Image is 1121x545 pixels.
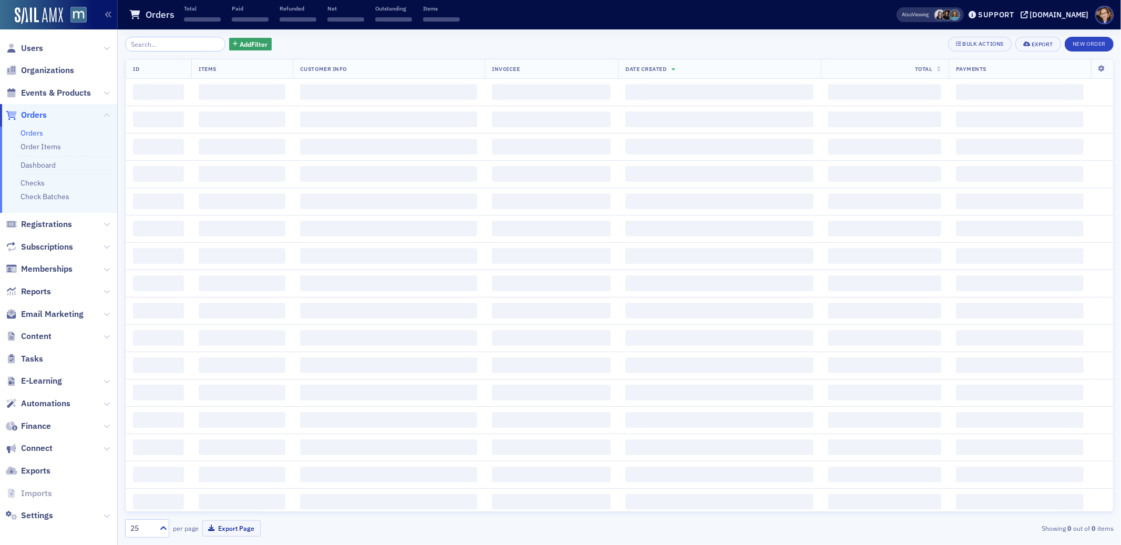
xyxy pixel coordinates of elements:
[956,139,1084,155] span: ‌
[133,303,184,318] span: ‌
[6,331,52,342] a: Content
[828,248,941,264] span: ‌
[133,65,139,73] span: ID
[956,467,1084,482] span: ‌
[625,111,814,127] span: ‌
[492,357,611,373] span: ‌
[199,248,285,264] span: ‌
[956,412,1084,428] span: ‌
[6,443,53,454] a: Connect
[20,142,61,151] a: Order Items
[300,357,477,373] span: ‌
[6,465,50,477] a: Exports
[184,17,221,22] span: ‌
[956,84,1084,100] span: ‌
[625,65,666,73] span: Date Created
[199,385,285,400] span: ‌
[133,248,184,264] span: ‌
[6,241,73,253] a: Subscriptions
[492,439,611,455] span: ‌
[21,488,52,499] span: Imports
[21,87,91,99] span: Events & Products
[492,111,611,127] span: ‌
[327,5,364,12] p: Net
[6,398,70,409] a: Automations
[20,160,56,170] a: Dashboard
[199,275,285,291] span: ‌
[492,139,611,155] span: ‌
[6,286,51,297] a: Reports
[1021,11,1093,18] button: [DOMAIN_NAME]
[625,84,814,100] span: ‌
[21,331,52,342] span: Content
[375,5,412,12] p: Outstanding
[949,9,960,20] span: Margaret DeRoose
[133,193,184,209] span: ‌
[828,494,941,510] span: ‌
[300,65,347,73] span: Customer Info
[956,65,986,73] span: Payments
[1065,37,1114,52] button: New Order
[21,353,43,365] span: Tasks
[492,330,611,346] span: ‌
[15,7,63,24] a: SailAMX
[199,439,285,455] span: ‌
[934,9,945,20] span: Kelly Brown
[21,241,73,253] span: Subscriptions
[902,11,929,18] span: Viewing
[300,166,477,182] span: ‌
[173,523,199,533] label: per page
[828,385,941,400] span: ‌
[21,263,73,275] span: Memberships
[133,139,184,155] span: ‌
[492,84,611,100] span: ‌
[133,494,184,510] span: ‌
[956,330,1084,346] span: ‌
[956,303,1084,318] span: ‌
[625,139,814,155] span: ‌
[956,248,1084,264] span: ‌
[625,385,814,400] span: ‌
[327,17,364,22] span: ‌
[300,385,477,400] span: ‌
[625,330,814,346] span: ‌
[146,8,174,21] h1: Orders
[1032,42,1053,47] div: Export
[133,330,184,346] span: ‌
[300,467,477,482] span: ‌
[915,65,932,73] span: Total
[978,10,1014,19] div: Support
[300,275,477,291] span: ‌
[956,221,1084,236] span: ‌
[828,139,941,155] span: ‌
[1090,523,1097,533] strong: 0
[828,275,941,291] span: ‌
[6,219,72,230] a: Registrations
[375,17,412,22] span: ‌
[6,109,47,121] a: Orders
[492,494,611,510] span: ‌
[133,221,184,236] span: ‌
[199,494,285,510] span: ‌
[625,221,814,236] span: ‌
[6,65,74,76] a: Organizations
[229,38,272,51] button: AddFilter
[423,5,460,12] p: Items
[21,375,62,387] span: E-Learning
[133,275,184,291] span: ‌
[21,65,74,76] span: Organizations
[199,111,285,127] span: ‌
[828,166,941,182] span: ‌
[6,309,84,320] a: Email Marketing
[6,87,91,99] a: Events & Products
[300,84,477,100] span: ‌
[956,385,1084,400] span: ‌
[828,357,941,373] span: ‌
[21,510,53,521] span: Settings
[956,494,1084,510] span: ‌
[199,166,285,182] span: ‌
[21,109,47,121] span: Orders
[300,193,477,209] span: ‌
[133,467,184,482] span: ‌
[133,357,184,373] span: ‌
